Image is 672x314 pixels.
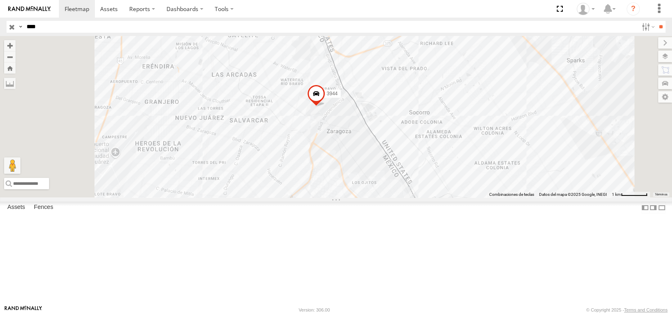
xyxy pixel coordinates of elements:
label: Dock Summary Table to the Left [641,202,649,213]
img: rand-logo.svg [8,6,51,12]
span: Datos del mapa ©2025 Google, INEGI [539,192,607,197]
span: 1 km [612,192,621,197]
label: Search Filter Options [638,21,656,33]
a: Visit our Website [4,306,42,314]
i: ? [627,2,640,16]
button: Zoom in [4,40,16,51]
label: Dock Summary Table to the Right [649,202,657,213]
div: Erick Ramirez [574,3,598,15]
a: Términos (se abre en una nueva pestaña) [654,193,668,196]
label: Measure [4,78,16,89]
button: Zoom Home [4,63,16,74]
label: Assets [3,202,29,213]
label: Hide Summary Table [658,202,666,213]
button: Combinaciones de teclas [489,192,534,197]
button: Escala del mapa: 1 km por 61 píxeles [609,192,650,197]
label: Fences [30,202,57,213]
span: 3944 [326,91,337,96]
div: © Copyright 2025 - [586,307,668,312]
label: Search Query [17,21,24,33]
div: Version: 306.00 [299,307,330,312]
button: Arrastra al hombrecito al mapa para abrir Street View [4,157,20,174]
label: Map Settings [658,91,672,103]
button: Zoom out [4,51,16,63]
a: Terms and Conditions [624,307,668,312]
